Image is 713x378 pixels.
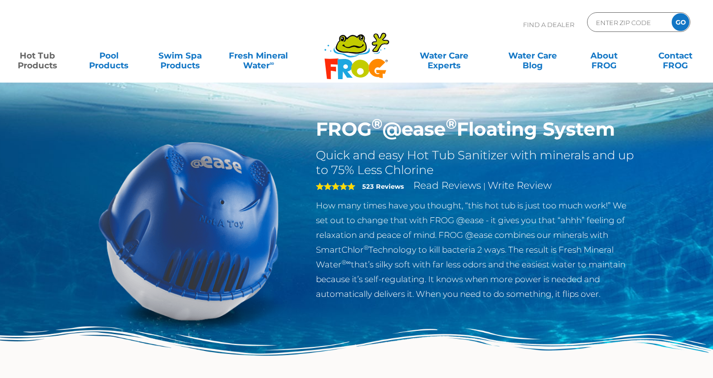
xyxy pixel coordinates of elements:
[648,46,703,65] a: ContactFROG
[153,46,208,65] a: Swim SpaProducts
[672,13,689,31] input: GO
[10,46,65,65] a: Hot TubProducts
[316,148,637,177] h2: Quick and easy Hot Tub Sanitizer with minerals and up to 75% Less Chlorine
[81,46,137,65] a: PoolProducts
[523,12,574,37] p: Find A Dealer
[76,118,302,343] img: hot-tub-product-atease-system.png
[399,46,489,65] a: Water CareExperts
[364,244,369,251] sup: ®
[446,115,457,132] sup: ®
[316,118,637,141] h1: FROG @ease Floating System
[372,115,382,132] sup: ®
[488,179,552,191] a: Write Review
[319,20,395,80] img: Frog Products Logo
[316,198,637,301] p: How many times have you thought, “this hot tub is just too much work!” We set out to change that ...
[576,46,632,65] a: AboutFROG
[413,179,481,191] a: Read Reviews
[341,259,351,266] sup: ®∞
[362,182,404,190] strong: 523 Reviews
[483,181,486,191] span: |
[270,59,274,67] sup: ∞
[505,46,560,65] a: Water CareBlog
[316,182,355,190] span: 5
[224,46,293,65] a: Fresh MineralWater∞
